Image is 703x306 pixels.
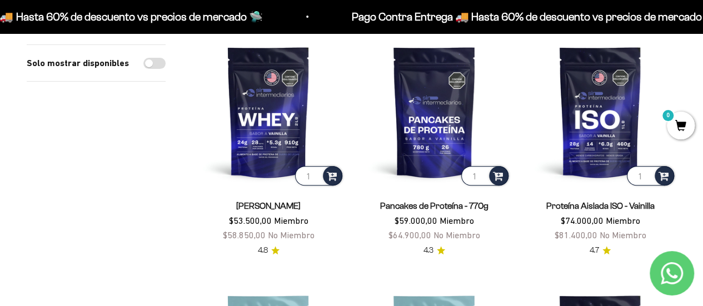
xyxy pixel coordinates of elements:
span: No Miembro [433,230,480,240]
span: Miembro [605,215,640,225]
a: 4.34.3 de 5.0 estrellas [423,244,445,257]
span: $64.900,00 [388,230,431,240]
span: Miembro [274,215,308,225]
label: Solo mostrar disponibles [27,56,129,71]
span: No Miembro [599,230,646,240]
span: 4.3 [423,244,433,257]
span: $59.000,00 [395,215,437,225]
span: No Miembro [268,230,315,240]
span: 4.7 [590,244,599,257]
a: Pancakes de Proteína - 770g [380,201,488,210]
a: [PERSON_NAME] [236,201,301,210]
span: Miembro [440,215,474,225]
span: $81.400,00 [554,230,597,240]
a: Proteína Aislada ISO - Vainilla [546,201,654,210]
span: $74.000,00 [560,215,603,225]
a: 4.74.7 de 5.0 estrellas [590,244,611,257]
span: $53.500,00 [229,215,272,225]
a: 4.84.8 de 5.0 estrellas [258,244,280,257]
mark: 0 [661,109,675,122]
span: 4.8 [258,244,268,257]
span: $58.850,00 [223,230,266,240]
a: 0 [667,121,695,133]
